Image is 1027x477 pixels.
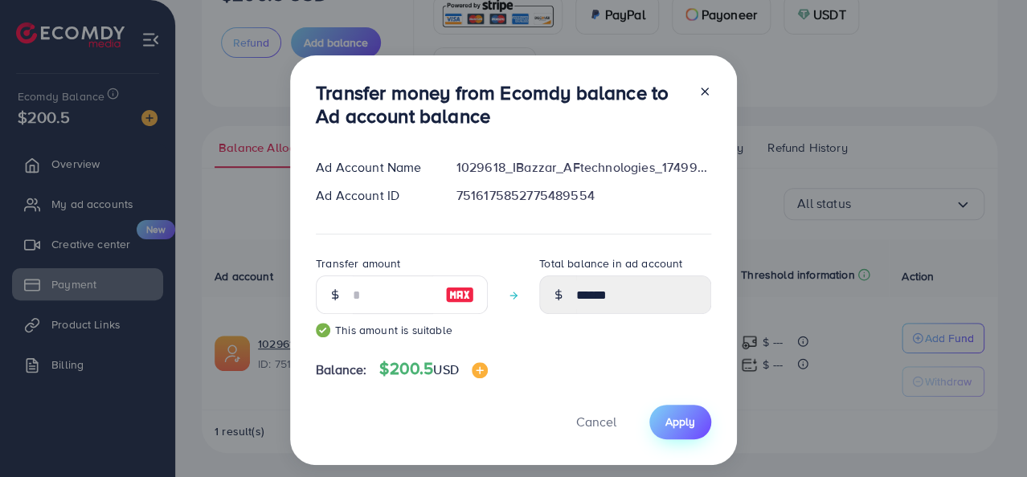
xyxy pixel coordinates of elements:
[303,158,444,177] div: Ad Account Name
[472,362,488,378] img: image
[316,81,685,128] h3: Transfer money from Ecomdy balance to Ad account balance
[379,359,487,379] h4: $200.5
[445,285,474,304] img: image
[556,405,636,439] button: Cancel
[649,405,711,439] button: Apply
[959,405,1015,465] iframe: Chat
[444,158,724,177] div: 1029618_IBazzar_AFtechnologies_1749996378582
[316,361,366,379] span: Balance:
[316,322,488,338] small: This amount is suitable
[444,186,724,205] div: 7516175852775489554
[316,323,330,337] img: guide
[316,255,400,271] label: Transfer amount
[576,413,616,430] span: Cancel
[303,186,444,205] div: Ad Account ID
[665,414,695,430] span: Apply
[433,361,458,378] span: USD
[539,255,682,271] label: Total balance in ad account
